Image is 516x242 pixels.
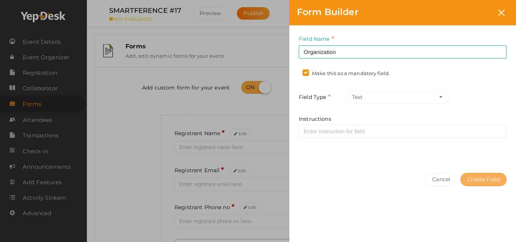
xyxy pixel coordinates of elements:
label: Field Type [299,93,344,102]
label: Instructions [299,115,331,123]
button: Create Field [460,173,507,186]
label: Make this as a mandatory field. [303,70,390,77]
input: Enter the field name. [299,45,507,59]
label: Field Name [299,35,334,43]
button: Text [345,91,449,104]
input: Enter instruction for field [299,125,507,138]
button: Cancel [425,173,457,186]
span: Form Builder [297,6,358,17]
